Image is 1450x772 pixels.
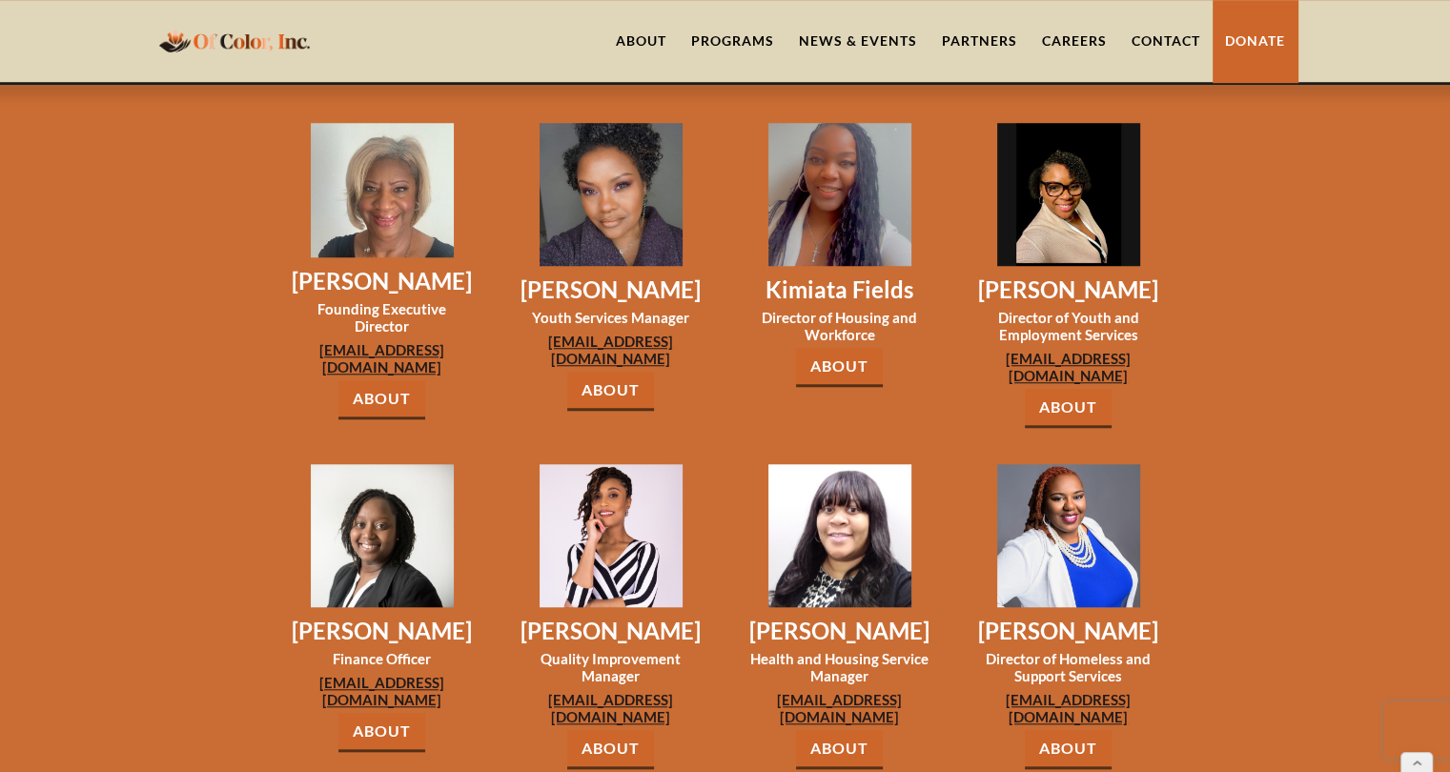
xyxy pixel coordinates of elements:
a: [EMAIL_ADDRESS][DOMAIN_NAME] [747,691,932,725]
div: Programs [691,31,774,51]
h3: Kimiata Fields [747,275,932,304]
a: About [1025,730,1112,769]
a: [EMAIL_ADDRESS][DOMAIN_NAME] [976,691,1161,725]
a: [EMAIL_ADDRESS][DOMAIN_NAME] [290,341,475,376]
a: [EMAIL_ADDRESS][DOMAIN_NAME] [519,333,704,367]
h3: [PERSON_NAME] [290,617,475,645]
h3: [PERSON_NAME] [519,617,704,645]
a: About [796,730,883,769]
a: About [567,372,654,411]
h3: Director of Housing and Workforce [747,309,932,343]
h3: Quality Improvement Manager [519,650,704,684]
a: About [338,380,425,419]
a: About [1025,389,1112,428]
h3: [PERSON_NAME] [519,275,704,304]
h3: [PERSON_NAME] [747,617,932,645]
a: [EMAIL_ADDRESS][DOMAIN_NAME] [290,674,475,708]
h3: Founding Executive Director [290,300,475,335]
h3: Director of Youth and Employment Services [976,309,1161,343]
h3: [PERSON_NAME] [290,267,475,295]
a: [EMAIL_ADDRESS][DOMAIN_NAME] [519,691,704,725]
h3: Finance Officer [290,650,475,667]
h3: Youth Services Manager [519,309,704,326]
a: About [796,348,883,387]
h3: [PERSON_NAME] [976,275,1161,304]
h3: Health and Housing Service Manager [747,650,932,684]
a: [EMAIL_ADDRESS][DOMAIN_NAME] [976,350,1161,384]
a: About [338,713,425,752]
h3: [PERSON_NAME] [976,617,1161,645]
a: About [567,730,654,769]
h3: Director of Homeless and Support Services [976,650,1161,684]
a: home [153,18,316,63]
